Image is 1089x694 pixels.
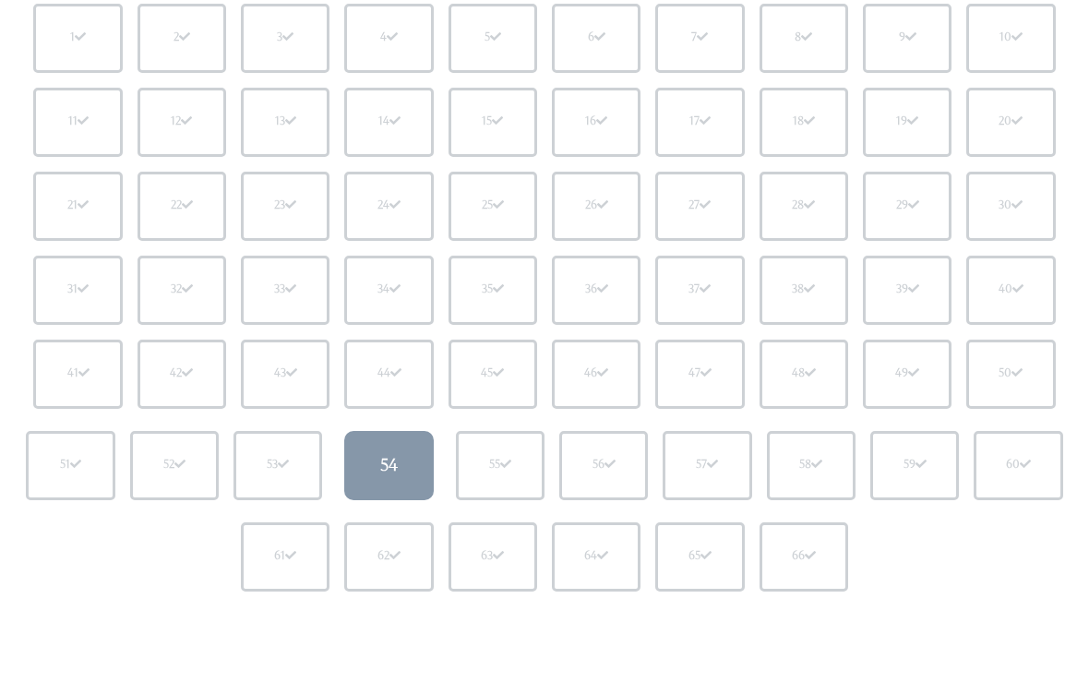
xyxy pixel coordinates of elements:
[377,365,401,382] div: 44
[482,114,503,130] div: 15
[170,365,193,382] div: 42
[584,548,608,565] div: 64
[895,365,919,382] div: 49
[688,281,711,298] div: 37
[171,197,193,214] div: 22
[60,457,81,473] div: 51
[482,197,504,214] div: 25
[585,281,608,298] div: 36
[344,431,433,500] a: 54
[485,30,501,46] div: 5
[489,457,511,473] div: 55
[999,114,1023,130] div: 20
[377,197,401,214] div: 24
[163,457,185,473] div: 52
[68,114,89,130] div: 11
[691,30,708,46] div: 7
[799,457,822,473] div: 58
[67,281,89,298] div: 31
[588,30,605,46] div: 6
[999,281,1023,298] div: 40
[378,114,401,130] div: 14
[795,30,812,46] div: 8
[688,548,712,565] div: 65
[482,281,504,298] div: 35
[67,365,90,382] div: 41
[1006,457,1031,473] div: 60
[696,457,718,473] div: 57
[380,30,398,46] div: 4
[793,114,815,130] div: 18
[274,548,296,565] div: 61
[689,114,711,130] div: 17
[584,365,608,382] div: 46
[171,114,192,130] div: 12
[585,114,607,130] div: 16
[792,197,815,214] div: 28
[67,197,89,214] div: 21
[274,281,296,298] div: 33
[792,548,816,565] div: 66
[274,365,297,382] div: 43
[904,457,927,473] div: 59
[792,281,815,298] div: 38
[174,30,190,46] div: 2
[592,457,616,473] div: 56
[999,30,1023,46] div: 10
[688,197,711,214] div: 27
[274,197,296,214] div: 23
[277,30,293,46] div: 3
[585,197,608,214] div: 26
[896,197,919,214] div: 29
[999,197,1023,214] div: 30
[171,281,193,298] div: 32
[377,548,401,565] div: 62
[896,114,918,130] div: 19
[267,457,289,473] div: 53
[275,114,296,130] div: 13
[481,548,504,565] div: 63
[792,365,816,382] div: 48
[999,365,1023,382] div: 50
[380,453,398,477] div: 54
[481,365,504,382] div: 45
[70,30,86,46] div: 1
[899,30,916,46] div: 9
[377,281,401,298] div: 34
[896,281,919,298] div: 39
[688,365,712,382] div: 47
